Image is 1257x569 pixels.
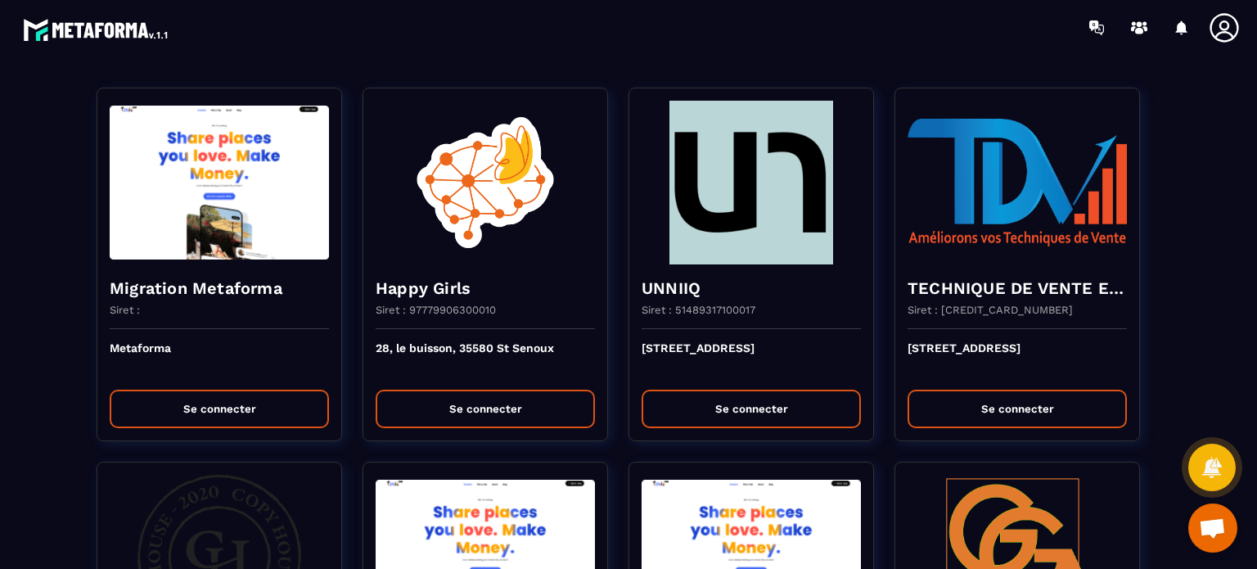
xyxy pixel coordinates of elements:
[1188,504,1237,553] a: Ouvrir le chat
[110,101,329,264] img: funnel-background
[23,15,170,44] img: logo
[376,101,595,264] img: funnel-background
[908,390,1127,428] button: Se connecter
[908,277,1127,300] h4: TECHNIQUE DE VENTE EDITION
[908,341,1127,377] p: [STREET_ADDRESS]
[376,304,496,316] p: Siret : 97779906300010
[642,101,861,264] img: funnel-background
[376,390,595,428] button: Se connecter
[376,277,595,300] h4: Happy Girls
[110,277,329,300] h4: Migration Metaforma
[908,101,1127,264] img: funnel-background
[110,390,329,428] button: Se connecter
[908,304,1073,316] p: Siret : [CREDIT_CARD_NUMBER]
[642,277,861,300] h4: UNNIIQ
[376,341,595,377] p: 28, le buisson, 35580 St Senoux
[110,341,329,377] p: Metaforma
[642,304,755,316] p: Siret : 51489317100017
[642,390,861,428] button: Se connecter
[642,341,861,377] p: [STREET_ADDRESS]
[110,304,140,316] p: Siret :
